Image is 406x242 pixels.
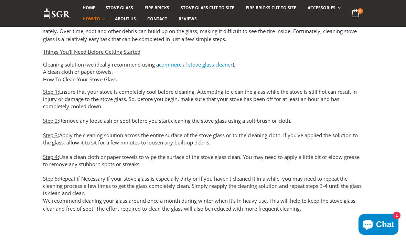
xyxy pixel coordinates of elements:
[173,13,202,24] a: Reviews
[43,20,363,43] p: Cleaning your stove glass is an important aspect of stove maintenance, as it helps to ensure that...
[43,117,59,124] span: Step 2:
[43,61,363,68] li: Cleaning solution (we ideally recommend using a ).
[43,197,363,212] p: We recommend cleaning your glass around once a month during winter when it's in heavy use. This w...
[43,76,117,83] span: How To Clean Your Stove Glass
[145,5,169,11] span: Fire Bricks
[77,13,109,24] a: How To
[43,153,59,160] span: Step 4:
[110,13,141,24] a: About us
[43,88,59,95] span: Step 1:
[106,5,133,11] span: Stove Glass
[349,7,363,20] a: 0
[43,68,363,75] li: A clean cloth or paper towels.
[147,16,167,22] span: Contact
[302,2,344,13] a: Accessories
[83,16,100,22] span: How To
[77,2,100,13] a: Home
[43,48,140,55] span: Things You'll Need Before Getting Started
[43,175,59,182] span: Step 5:
[115,16,136,22] span: About us
[181,5,234,11] span: Stove Glass Cut To Size
[356,214,400,236] inbox-online-store-chat: Shopify online store chat
[241,2,301,13] a: Fire Bricks Cut To Size
[159,61,233,68] a: commercial stove glass cleaner
[246,5,296,11] span: Fire Bricks Cut To Size
[308,5,335,11] span: Accessories
[83,5,95,11] span: Home
[43,8,71,19] img: Stove Glass Replacement
[43,132,59,139] span: Step 3:
[142,13,172,24] a: Contact
[357,8,363,14] span: 0
[179,16,197,22] span: Reviews
[100,2,138,13] a: Stove Glass
[175,2,239,13] a: Stove Glass Cut To Size
[139,2,174,13] a: Fire Bricks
